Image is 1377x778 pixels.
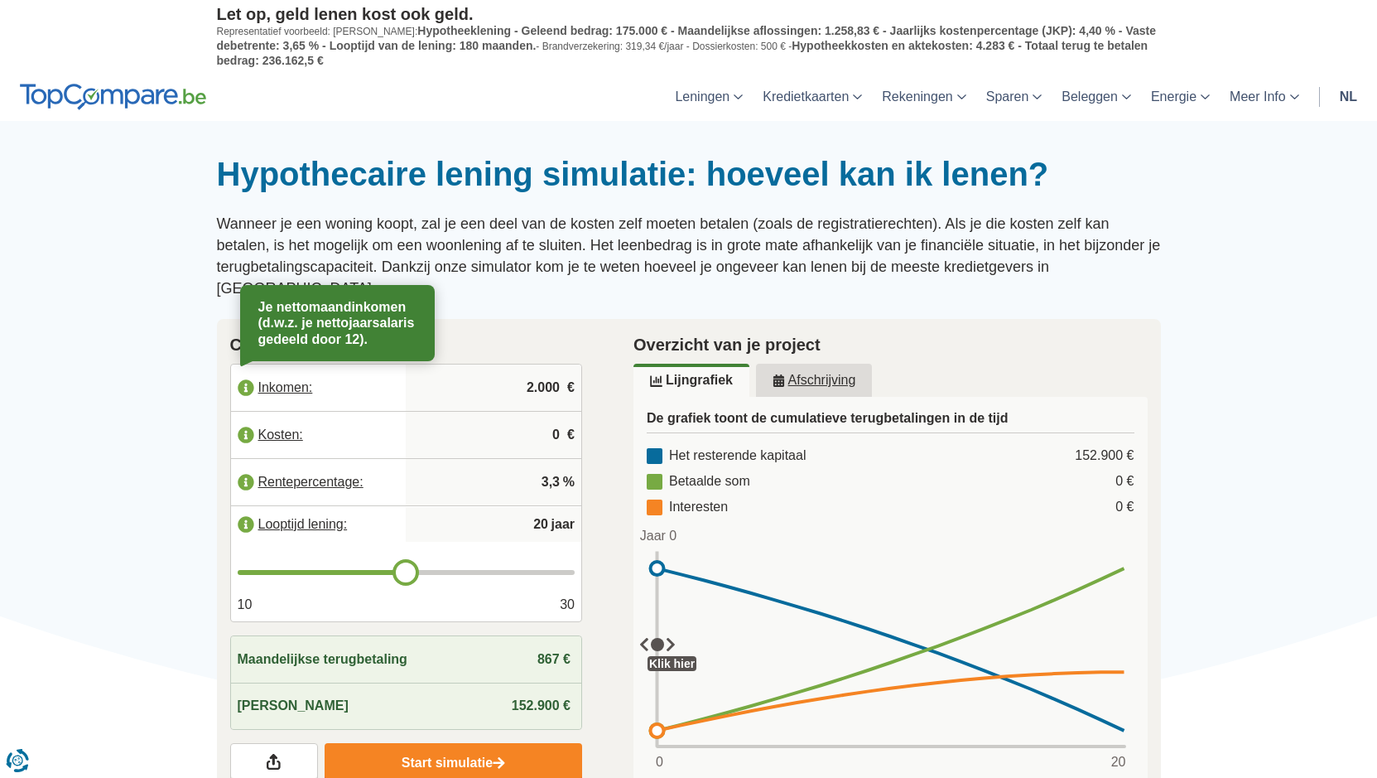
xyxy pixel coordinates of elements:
input: | [412,460,575,505]
img: Start simulatie [493,756,505,771]
p: Let op, geld lenen kost ook geld. [217,4,1161,24]
h2: Calculator [230,332,583,357]
span: Maandelijkse terugbetaling [238,650,407,669]
span: 10 [238,596,253,615]
div: 0 € [1115,472,1134,491]
a: Sparen [976,72,1052,121]
span: jaar [551,515,575,534]
input: | [412,413,575,457]
span: 0 [656,753,663,772]
div: Betaalde som [647,472,750,491]
a: Energie [1141,72,1220,121]
p: Representatief voorbeeld: [PERSON_NAME]: - Brandverzekering: 319,34 €/jaar - Dossierkosten: 500 € - [217,24,1161,68]
a: Leningen [665,72,753,121]
input: | [412,365,575,410]
a: Kredietkaarten [753,72,872,121]
span: Hypotheekkosten en aktekosten: 4.283 € - Totaal terug te betalen bedrag: 236.162,5 € [217,39,1148,67]
img: TopCompare [20,84,206,110]
u: Lijngrafiek [650,374,733,387]
a: nl [1330,72,1367,121]
span: [PERSON_NAME] [238,697,349,716]
u: Afschrijving [773,374,856,387]
div: Het resterende kapitaal [647,447,806,466]
label: Inkomen: [231,370,407,406]
span: 20 [1111,753,1126,772]
span: % [563,473,575,492]
a: Rekeningen [872,72,975,121]
span: € [567,426,575,445]
span: 152.900 € [512,698,571,713]
span: 867 € [537,652,571,666]
label: Kosten: [231,417,407,453]
a: Meer Info [1220,72,1309,121]
span: € [567,379,575,398]
div: 152.900 € [1075,447,1134,466]
div: Je nettomaandinkomen (d.w.z. je nettojaarsalaris gedeeld door 12). [247,292,428,355]
span: Hypotheeklening - Geleend bedrag: 175.000 € - Maandelijkse aflossingen: 1.258,83 € - Jaarlijks ko... [217,24,1156,52]
a: Beleggen [1052,72,1141,121]
label: Rentepercentage: [231,464,407,500]
div: Interesten [647,498,728,517]
h1: Hypothecaire lening simulatie: hoeveel kan ik lenen? [217,154,1161,194]
p: Wanneer je een woning koopt, zal je een deel van de kosten zelf moeten betalen (zoals de registra... [217,214,1161,299]
label: Looptijd lening: [231,506,407,543]
div: 0 € [1115,498,1134,517]
h2: Overzicht van je project [633,332,1148,357]
div: Klik hier [648,656,696,671]
span: 30 [560,596,575,615]
h3: De grafiek toont de cumulatieve terugbetalingen in de tijd [647,410,1134,433]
